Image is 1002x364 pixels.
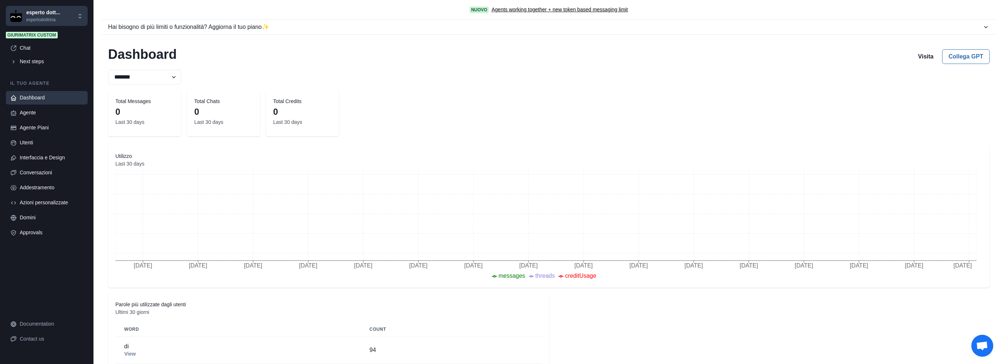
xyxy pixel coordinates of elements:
[26,16,60,23] p: espertodottrina
[470,7,489,13] span: Nuovo
[6,6,88,26] button: Chakra UIesperto dott...espertodottrina
[20,229,83,236] div: Approvals
[464,262,482,269] tspan: [DATE]
[565,273,596,279] span: creditUsage
[942,49,989,64] button: Collega GPT
[498,273,525,279] span: messages
[115,301,542,308] dt: Parole più utilizzate dagli utenti
[108,46,177,64] h2: Dashboard
[630,262,648,269] tspan: [DATE]
[124,343,352,350] p: di
[20,320,83,328] div: Documentation
[20,184,83,192] div: Addestramento
[134,262,152,269] tspan: [DATE]
[685,262,703,269] tspan: [DATE]
[20,154,83,162] div: Interfaccia e Design
[102,20,995,34] button: Hai bisogno di più limiti o funzionalità? Aggiorna il tuo piano✨
[20,124,83,132] div: Agente Piani
[6,317,88,331] a: Documentation
[6,80,88,87] p: Il tuo agente
[115,98,174,105] dt: Total Messages
[361,337,542,364] td: 94
[20,94,83,102] div: Dashboard
[20,199,83,206] div: Azioni personalizzate
[492,6,628,14] a: Agents working together + new token based messaging limit
[273,118,332,126] dd: Last 30 days
[971,335,993,357] div: Aprire la chat
[299,262,317,269] tspan: [DATE]
[115,118,174,126] dd: Last 30 days
[115,322,361,337] th: Word
[194,105,253,118] dd: 0
[574,262,593,269] tspan: [DATE]
[124,351,136,357] button: View
[953,262,972,269] tspan: [DATE]
[20,139,83,147] div: Utenti
[108,23,982,31] div: Hai bisogno di più limiti o funzionalità? Aggiorna il tuo piano ✨
[20,109,83,117] div: Agente
[20,169,83,177] div: Conversazioni
[194,98,253,105] dt: Total Chats
[115,160,982,168] dd: Last 30 days
[905,262,923,269] tspan: [DATE]
[20,44,83,52] div: Chat
[273,105,332,118] dd: 0
[20,214,83,221] div: Domini
[194,118,253,126] dd: Last 30 days
[519,262,538,269] tspan: [DATE]
[273,98,332,105] dt: Total Credits
[535,273,555,279] span: threads
[354,262,372,269] tspan: [DATE]
[26,9,60,16] p: esperto dott...
[912,49,939,64] button: Visita
[10,10,22,22] img: Chakra UI
[115,152,982,160] dt: Utilizzo
[115,105,174,118] dd: 0
[409,262,427,269] tspan: [DATE]
[6,32,58,38] span: Giurimatrix Custom
[189,262,207,269] tspan: [DATE]
[795,262,813,269] tspan: [DATE]
[20,58,83,65] div: Next steps
[850,262,868,269] tspan: [DATE]
[115,308,542,316] dd: Ultimi 30 giorni
[20,335,83,343] div: Contact us
[739,262,758,269] tspan: [DATE]
[361,322,542,337] th: count
[244,262,262,269] tspan: [DATE]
